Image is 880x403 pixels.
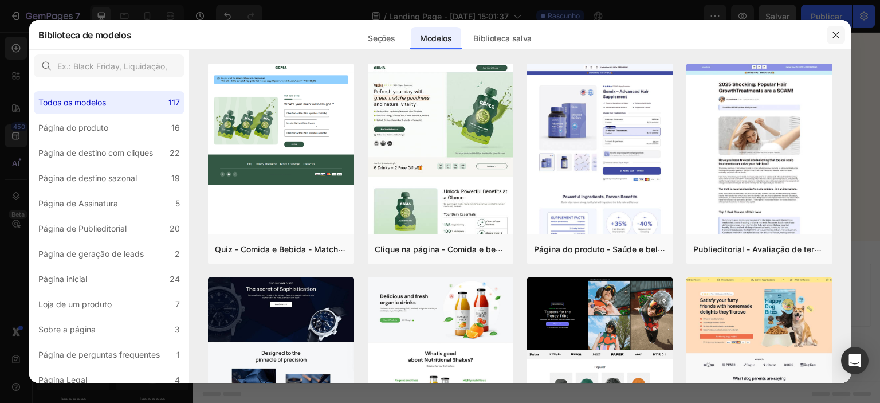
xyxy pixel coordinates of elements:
[208,64,353,185] img: quiz-1.png
[34,54,184,77] input: Ex.: Black Friday, Liquidação, etc.
[38,274,87,284] font: Página inicial
[175,249,180,259] font: 2
[38,350,160,359] font: Página de perguntas frequentes
[38,29,131,41] font: Biblioteca de modelos
[38,173,137,183] font: Página de destino sazonal
[375,243,591,254] font: Clique na página - Comida e bebida - Matcha Glow Shot
[473,33,532,43] font: Biblioteca salva
[311,251,371,263] div: Generate layout
[38,198,118,208] font: Página de Assinatura
[534,243,753,254] font: Página do produto - Saúde e beleza - Suplemento capilar
[38,299,112,309] font: Loja de um produto
[171,123,180,132] font: 16
[38,123,108,132] font: Página do produto
[38,148,153,158] font: Página de destino com cliques
[215,265,293,276] span: inspired by CRO experts
[38,97,106,107] font: Todos os modelos
[168,97,180,107] font: 117
[171,173,180,183] font: 19
[221,251,290,263] div: Choose templates
[170,274,180,284] font: 24
[317,225,371,237] span: Add section
[841,347,869,374] div: Abra o Intercom Messenger
[175,375,180,385] font: 4
[386,265,471,276] span: then drag & drop elements
[215,243,384,254] font: Quiz - Comida e Bebida - Matcha Glow Shot
[176,350,180,359] font: 1
[21,109,175,124] strong: Em quanto tempo eu recebo?
[309,265,370,276] span: from URL or image
[394,251,464,263] div: Add blank section
[38,375,87,385] font: Página Legal
[38,224,127,233] font: Página de Publieditorial
[38,324,96,334] font: Sobre a página
[38,249,144,259] font: Página de geração de leads
[175,324,180,334] font: 3
[175,198,180,208] font: 5
[170,224,180,233] font: 20
[239,141,449,157] span: QUERO MINHA CAMISA UV COM INICIAL !
[368,33,395,43] font: Seções
[170,148,180,158] font: 22
[21,42,258,75] strong: Preciso de cupom para ganhar o desconto e o brinde?
[420,33,452,43] font: Modelos
[175,299,180,309] font: 7
[201,137,487,163] a: QUERO MINHA CAMISA UV COM INICIAL !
